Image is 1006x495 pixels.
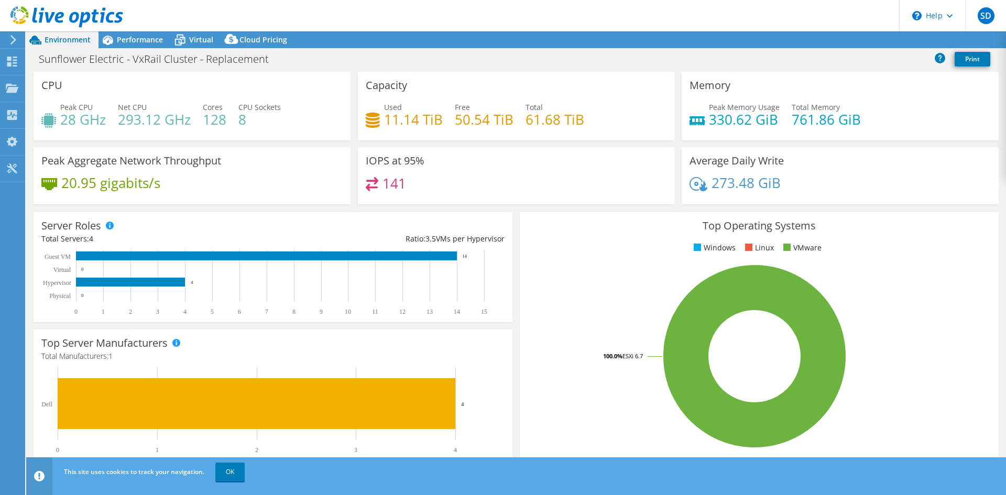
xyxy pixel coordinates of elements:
a: Print [955,52,990,67]
h1: Sunflower Electric - VxRail Cluster - Replacement [34,53,285,65]
span: Used [384,102,402,112]
span: 1 [108,351,113,361]
tspan: ESXi 6.7 [622,352,643,360]
text: 6 [238,308,241,315]
h4: 128 [203,114,226,125]
text: 2 [129,308,132,315]
h4: 293.12 GHz [118,114,191,125]
span: Performance [117,35,163,45]
h4: Total Manufacturers: [41,350,505,362]
span: SD [978,7,994,24]
h3: Average Daily Write [690,155,784,167]
h4: 20.95 gigabits/s [61,177,160,189]
h4: 8 [238,114,281,125]
h3: Capacity [366,80,407,91]
li: Linux [742,242,774,254]
span: Peak CPU [60,102,93,112]
div: Ratio: VMs per Hypervisor [273,233,505,245]
tspan: 100.0% [603,352,622,360]
text: Virtual [53,266,71,273]
text: 10 [345,308,351,315]
svg: \n [912,11,922,20]
text: 5 [211,308,214,315]
h4: 11.14 TiB [384,114,443,125]
text: 0 [74,308,78,315]
span: Total Memory [792,102,840,112]
text: 0 [81,267,84,272]
h3: CPU [41,80,62,91]
div: Total Servers: [41,233,273,245]
span: 4 [89,234,93,244]
span: Virtual [189,35,213,45]
h4: 61.68 TiB [526,114,584,125]
h4: 273.48 GiB [712,177,781,189]
text: Dell [41,401,52,408]
span: Environment [45,35,91,45]
text: 0 [81,293,84,298]
h3: Memory [690,80,730,91]
span: CPU Sockets [238,102,281,112]
text: Hypervisor [43,279,71,287]
text: Guest VM [45,253,71,260]
span: 3.5 [425,234,436,244]
li: Windows [691,242,736,254]
text: 7 [265,308,268,315]
span: Cloud Pricing [239,35,287,45]
li: VMware [781,242,822,254]
h4: 28 GHz [60,114,106,125]
text: 9 [320,308,323,315]
h3: Peak Aggregate Network Throughput [41,155,221,167]
text: 4 [183,308,187,315]
text: Physical [49,292,71,300]
h3: Top Server Manufacturers [41,337,168,349]
span: Free [455,102,470,112]
span: Net CPU [118,102,147,112]
text: 0 [56,446,59,454]
text: 15 [481,308,487,315]
h4: 330.62 GiB [709,114,780,125]
span: This site uses cookies to track your navigation. [64,467,204,476]
span: Total [526,102,543,112]
span: Peak Memory Usage [709,102,780,112]
text: 8 [292,308,296,315]
text: 13 [427,308,433,315]
text: 3 [156,308,159,315]
text: 1 [156,446,159,454]
h3: Server Roles [41,220,101,232]
text: 11 [372,308,378,315]
text: 4 [461,401,464,407]
span: Cores [203,102,223,112]
text: 12 [399,308,406,315]
text: 4 [454,446,457,454]
h3: IOPS at 95% [366,155,424,167]
text: 4 [191,280,193,285]
text: 1 [102,308,105,315]
h4: 141 [382,178,406,189]
text: 14 [454,308,460,315]
a: OK [215,463,245,481]
h4: 50.54 TiB [455,114,513,125]
text: 3 [354,446,357,454]
text: 14 [462,254,467,259]
text: 2 [255,446,258,454]
h4: 761.86 GiB [792,114,861,125]
h3: Top Operating Systems [528,220,991,232]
